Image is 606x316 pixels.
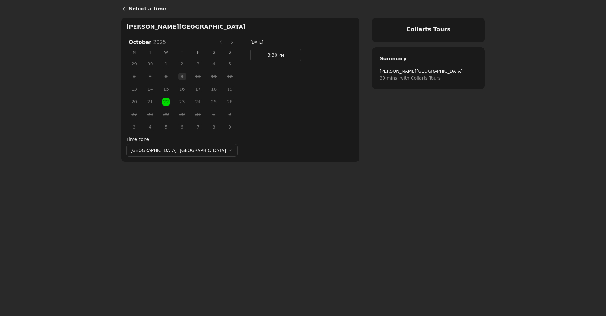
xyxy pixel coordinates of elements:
[380,25,477,33] h4: Collarts Tours
[126,47,142,58] span: M
[162,85,170,93] button: Wednesday, 15 October 2025
[177,84,187,94] span: 16
[161,84,171,94] span: 15
[177,97,187,106] span: 23
[267,52,277,58] span: 3:30
[194,85,202,93] button: Friday, 17 October 2025
[226,73,234,80] button: Sunday, 12 October 2025
[194,111,202,118] button: Friday, 31 October 2025
[193,59,203,69] span: 3
[146,110,155,119] span: 28
[126,23,354,31] h2: [PERSON_NAME][GEOGRAPHIC_DATA]
[209,59,219,69] span: 4
[209,84,219,94] span: 18
[225,97,235,106] span: 26
[225,122,235,132] span: 9
[210,98,218,106] button: Saturday, 25 October 2025
[178,85,186,93] button: Thursday, 16 October 2025
[250,39,353,46] h3: [DATE]
[161,122,171,132] span: 5
[193,122,203,132] span: 7
[162,98,170,106] button: Wednesday, 22 October 2025 selected
[146,123,154,131] button: Tuesday, 4 November 2025
[130,60,138,68] button: Monday, 29 September 2025
[146,59,155,69] span: 30
[126,144,238,157] button: [GEOGRAPHIC_DATA]–[GEOGRAPHIC_DATA]
[225,110,235,119] span: 2
[194,73,202,80] button: Friday, 10 October 2025
[130,98,138,106] button: Monday, 20 October 2025
[129,72,139,81] span: 6
[161,97,171,106] span: 22
[209,122,219,132] span: 8
[193,72,203,81] span: 10
[177,110,187,119] span: 30
[226,123,234,131] button: Sunday, 9 November 2025
[193,97,203,106] span: 24
[178,111,186,118] button: Thursday, 30 October 2025
[210,123,218,131] button: Saturday, 8 November 2025
[146,122,155,132] span: 4
[146,111,154,118] button: Tuesday, 28 October 2025
[129,110,139,119] span: 27
[126,39,215,46] h3: October
[226,85,234,93] button: Sunday, 19 October 2025
[130,73,138,80] button: Monday, 6 October 2025
[226,98,234,106] button: Sunday, 26 October 2025
[190,47,206,58] span: F
[153,39,166,45] span: 2025
[250,49,301,61] a: 3:30 PM
[146,98,154,106] button: Tuesday, 21 October 2025
[380,75,477,82] span: 30 mins · with Collarts Tours
[380,68,477,75] span: [PERSON_NAME][GEOGRAPHIC_DATA]
[194,123,202,131] button: Friday, 7 November 2025
[210,111,218,118] button: Saturday, 1 November 2025
[177,72,187,81] span: 9
[162,123,170,131] button: Wednesday, 5 November 2025
[277,53,284,58] span: PM
[210,73,218,80] button: Saturday, 11 October 2025
[129,59,139,69] span: 29
[193,110,203,119] span: 31
[146,84,155,94] span: 14
[216,37,226,47] button: Previous month
[177,122,187,132] span: 6
[225,84,235,94] span: 19
[129,84,139,94] span: 13
[225,72,235,81] span: 12
[116,1,129,16] a: Back
[178,123,186,131] button: Thursday, 6 November 2025
[130,111,138,118] button: Monday, 27 October 2025
[129,5,485,13] h1: Select a time
[178,98,186,106] button: Thursday, 23 October 2025
[226,111,234,118] button: Sunday, 2 November 2025
[162,60,170,68] button: Wednesday, 1 October 2025
[209,97,219,106] span: 25
[146,73,154,80] button: Tuesday, 7 October 2025
[129,122,139,132] span: 3
[210,85,218,93] button: Saturday, 18 October 2025
[177,59,187,69] span: 2
[222,47,238,58] span: S
[161,72,171,81] span: 8
[158,47,174,58] span: W
[178,60,186,68] button: Thursday, 2 October 2025
[194,98,202,106] button: Friday, 24 October 2025
[174,47,190,58] span: T
[162,73,170,80] button: Wednesday, 8 October 2025
[146,60,154,68] button: Tuesday, 30 September 2025
[161,59,171,69] span: 1
[162,111,170,118] button: Wednesday, 29 October 2025
[194,60,202,68] button: Friday, 3 October 2025
[142,47,158,58] span: T
[130,123,138,131] button: Monday, 3 November 2025
[146,72,155,81] span: 7
[225,59,235,69] span: 5
[380,55,477,63] h2: Summary
[126,136,238,143] label: Time zone
[226,60,234,68] button: Sunday, 5 October 2025
[210,60,218,68] button: Saturday, 4 October 2025
[193,84,203,94] span: 17
[227,37,237,47] button: Next month
[129,97,139,106] span: 20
